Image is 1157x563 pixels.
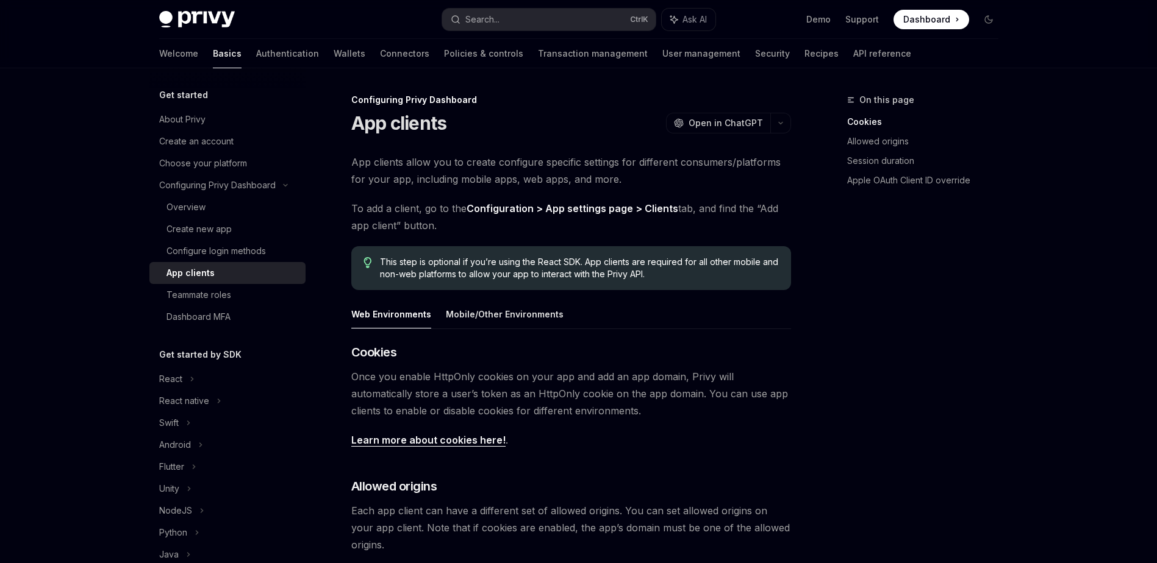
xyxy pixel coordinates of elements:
h5: Get started by SDK [159,347,242,362]
a: Session duration [847,151,1008,171]
span: . [351,431,791,448]
button: Mobile/Other Environments [446,300,564,328]
span: Ctrl K [630,15,648,24]
a: Welcome [159,39,198,68]
div: Dashboard MFA [167,310,231,324]
a: Configuration > App settings page > Clients [467,202,678,215]
div: Flutter [159,459,184,474]
a: Authentication [256,39,319,68]
div: Java [159,547,179,562]
a: Apple OAuth Client ID override [847,171,1008,190]
h1: App clients [351,112,447,134]
button: Open in ChatGPT [666,113,770,133]
span: On this page [859,93,914,107]
svg: Tip [364,257,372,268]
button: Toggle dark mode [979,10,998,29]
a: Wallets [334,39,365,68]
a: Teammate roles [149,284,306,306]
span: This step is optional if you’re using the React SDK. App clients are required for all other mobil... [380,256,778,280]
span: Each app client can have a different set of allowed origins. You can set allowed origins on your ... [351,502,791,553]
div: Configuring Privy Dashboard [159,178,276,193]
div: App clients [167,266,215,280]
a: Configure login methods [149,240,306,262]
div: Unity [159,481,179,496]
a: Recipes [804,39,839,68]
div: NodeJS [159,503,192,518]
a: Allowed origins [847,132,1008,151]
a: Connectors [380,39,429,68]
div: Overview [167,200,206,214]
div: Teammate roles [167,288,231,302]
a: About Privy [149,108,306,130]
img: dark logo [159,11,235,28]
a: Policies & controls [444,39,523,68]
div: Configure login methods [167,244,266,258]
a: Cookies [847,112,1008,132]
span: Open in ChatGPT [689,117,763,129]
div: React [159,372,182,386]
span: Allowed origins [351,478,437,495]
a: App clients [149,262,306,284]
span: Ask AI [682,13,707,26]
a: Transaction management [538,39,648,68]
a: Learn more about cookies here! [351,434,506,447]
span: To add a client, go to the tab, and find the “Add app client” button. [351,200,791,234]
a: Overview [149,196,306,218]
a: Choose your platform [149,152,306,174]
div: Choose your platform [159,156,247,171]
a: Security [755,39,790,68]
a: Dashboard MFA [149,306,306,328]
a: Demo [806,13,831,26]
a: Basics [213,39,242,68]
a: User management [662,39,740,68]
h5: Get started [159,88,208,102]
div: Python [159,525,187,540]
span: App clients allow you to create configure specific settings for different consumers/platforms for... [351,154,791,188]
span: Cookies [351,344,397,361]
a: Support [845,13,879,26]
a: Create new app [149,218,306,240]
a: Create an account [149,130,306,152]
button: Web Environments [351,300,431,328]
div: About Privy [159,112,206,127]
button: Ask AI [662,9,715,30]
a: API reference [853,39,911,68]
span: Once you enable HttpOnly cookies on your app and add an app domain, Privy will automatically stor... [351,368,791,419]
div: React native [159,394,209,408]
button: Search...CtrlK [442,9,656,30]
span: Dashboard [903,13,950,26]
div: Android [159,437,191,452]
a: Dashboard [894,10,969,29]
div: Search... [465,12,500,27]
div: Swift [159,416,179,430]
div: Create an account [159,134,234,149]
div: Create new app [167,222,232,236]
div: Configuring Privy Dashboard [351,94,791,106]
